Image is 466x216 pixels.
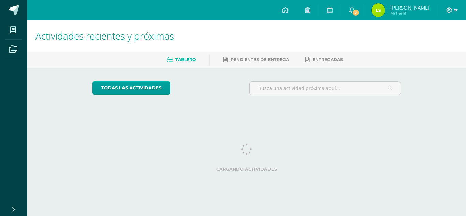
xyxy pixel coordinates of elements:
span: Actividades recientes y próximas [35,29,174,42]
input: Busca una actividad próxima aquí... [250,82,401,95]
img: 8e31b0956417436b50b87adc4ec29d76.png [372,3,385,17]
a: Entregadas [305,54,343,65]
a: Tablero [167,54,196,65]
span: Tablero [175,57,196,62]
span: 7 [352,9,360,16]
span: Mi Perfil [390,10,429,16]
label: Cargando actividades [92,167,401,172]
span: [PERSON_NAME] [390,4,429,11]
a: Pendientes de entrega [223,54,289,65]
a: todas las Actividades [92,81,170,95]
span: Entregadas [312,57,343,62]
span: Pendientes de entrega [231,57,289,62]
